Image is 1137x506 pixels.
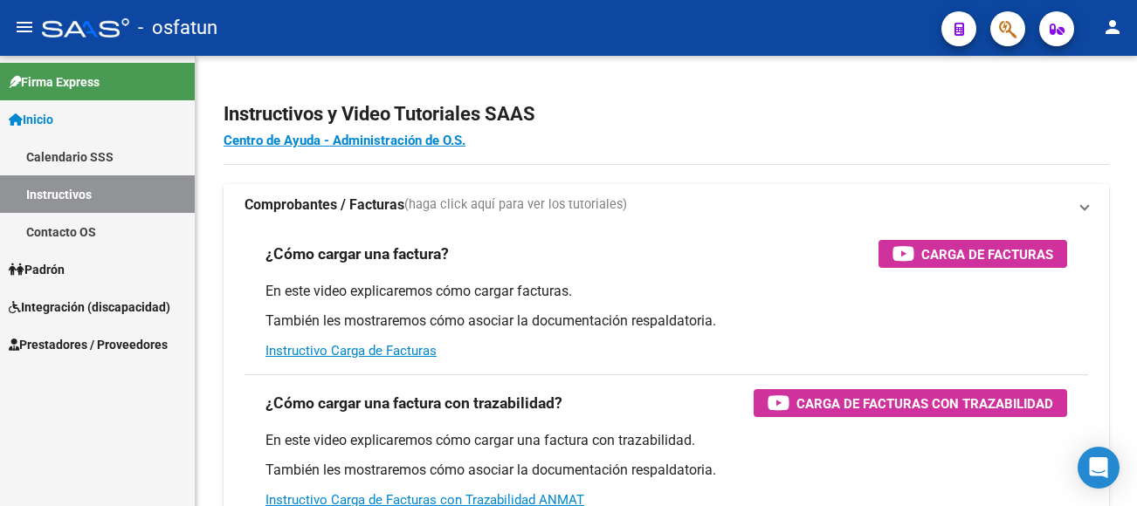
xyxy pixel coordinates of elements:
span: Prestadores / Proveedores [9,335,168,354]
span: Padrón [9,260,65,279]
span: Carga de Facturas con Trazabilidad [796,393,1053,414]
mat-expansion-panel-header: Comprobantes / Facturas(haga click aquí para ver los tutoriales) [224,184,1109,226]
span: - osfatun [138,9,217,47]
h3: ¿Cómo cargar una factura? [265,242,449,266]
span: Inicio [9,110,53,129]
p: También les mostraremos cómo asociar la documentación respaldatoria. [265,311,1067,331]
a: Instructivo Carga de Facturas [265,343,437,359]
button: Carga de Facturas [879,240,1067,268]
h2: Instructivos y Video Tutoriales SAAS [224,98,1109,131]
p: También les mostraremos cómo asociar la documentación respaldatoria. [265,461,1067,480]
div: Open Intercom Messenger [1078,447,1120,489]
button: Carga de Facturas con Trazabilidad [754,389,1067,417]
span: (haga click aquí para ver los tutoriales) [404,195,627,215]
a: Centro de Ayuda - Administración de O.S. [224,133,465,148]
span: Integración (discapacidad) [9,297,170,317]
p: En este video explicaremos cómo cargar facturas. [265,282,1067,301]
mat-icon: person [1102,17,1123,38]
mat-icon: menu [14,17,35,38]
span: Carga de Facturas [921,243,1053,265]
p: En este video explicaremos cómo cargar una factura con trazabilidad. [265,431,1067,450]
span: Firma Express [9,72,100,92]
h3: ¿Cómo cargar una factura con trazabilidad? [265,391,562,415]
strong: Comprobantes / Facturas [245,195,404,215]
